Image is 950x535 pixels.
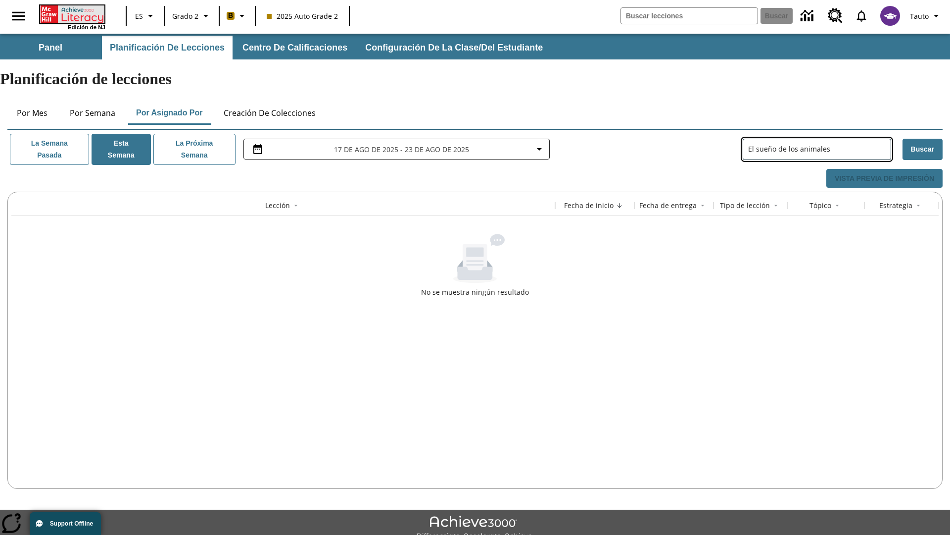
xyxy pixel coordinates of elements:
[130,7,161,25] button: Lenguaje: ES, Selecciona un idioma
[92,134,151,165] button: Esta semana
[809,201,831,211] div: Tópico
[880,6,900,26] img: avatar image
[621,8,758,24] input: Buscar campo
[68,24,105,30] span: Edición de NJ
[248,143,545,155] button: Seleccione el intervalo de fechas opción del menú
[11,234,939,297] div: No se muestra ningún resultado
[421,287,529,297] div: No se muestra ningún resultado
[770,200,782,212] button: Sort
[4,1,33,31] button: Abrir el menú lateral
[62,101,123,125] button: Por semana
[265,201,290,211] div: Lección
[290,200,302,212] button: Sort
[357,36,551,59] button: Configuración de la clase/del estudiante
[228,9,233,22] span: B
[334,144,469,155] span: 17 de ago de 2025 - 23 de ago de 2025
[216,101,324,125] button: Creación de colecciones
[639,201,697,211] div: Fecha de entrega
[7,101,57,125] button: Por mes
[564,201,614,211] div: Fecha de inicio
[720,201,770,211] div: Tipo de lección
[533,143,545,155] svg: Collapse Date Range Filter
[50,520,93,527] span: Support Offline
[172,11,198,21] span: Grado 2
[874,3,906,29] button: Escoja un nuevo avatar
[223,7,252,25] button: Boost El color de la clase es anaranjado claro. Cambiar el color de la clase.
[831,200,843,212] button: Sort
[39,3,105,30] div: Portada
[102,36,233,59] button: Planificación de lecciones
[153,134,236,165] button: La próxima semana
[614,200,625,212] button: Sort
[267,11,338,21] span: 2025 Auto Grade 2
[748,142,891,157] input: Buscar lecciones asignadas
[128,101,211,125] button: Por asignado por
[30,512,101,535] button: Support Offline
[168,7,216,25] button: Grado: Grado 2, Elige un grado
[906,7,946,25] button: Perfil/Configuración
[849,3,874,29] a: Notificaciones
[912,200,924,212] button: Sort
[902,139,943,160] button: Buscar
[822,2,849,29] a: Centro de recursos, Se abrirá en una pestaña nueva.
[697,200,709,212] button: Sort
[910,11,929,21] span: Tauto
[10,134,89,165] button: La semana pasada
[1,36,100,59] button: Panel
[879,201,912,211] div: Estrategia
[795,2,822,30] a: Centro de información
[135,11,143,21] span: ES
[235,36,355,59] button: Centro de calificaciones
[39,4,105,24] a: Portada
